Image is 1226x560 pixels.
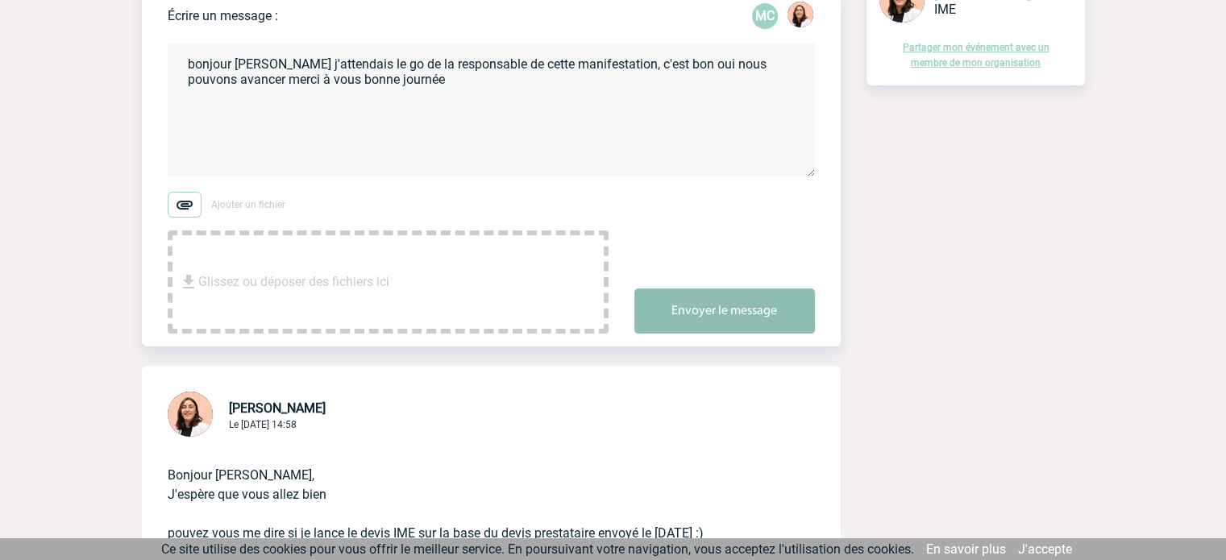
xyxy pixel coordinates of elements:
[1018,541,1072,557] a: J'accepte
[934,2,956,17] span: IME
[229,419,297,430] span: Le [DATE] 14:58
[926,541,1006,557] a: En savoir plus
[198,242,389,322] span: Glissez ou déposer des fichiers ici
[634,288,815,334] button: Envoyer le message
[168,392,213,437] img: 129834-0.png
[168,8,278,23] p: Écrire un message :
[229,400,326,416] span: [PERSON_NAME]
[161,541,914,557] span: Ce site utilise des cookies pour vous offrir le meilleur service. En poursuivant votre navigation...
[752,3,778,29] p: MC
[752,3,778,29] div: Mélanie CROUZET
[211,199,285,210] span: Ajouter un fichier
[179,272,198,292] img: file_download.svg
[788,2,813,31] div: Melissa NOBLET
[903,42,1049,68] a: Partager mon événement avec un membre de mon organisation
[788,2,813,27] img: 129834-0.png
